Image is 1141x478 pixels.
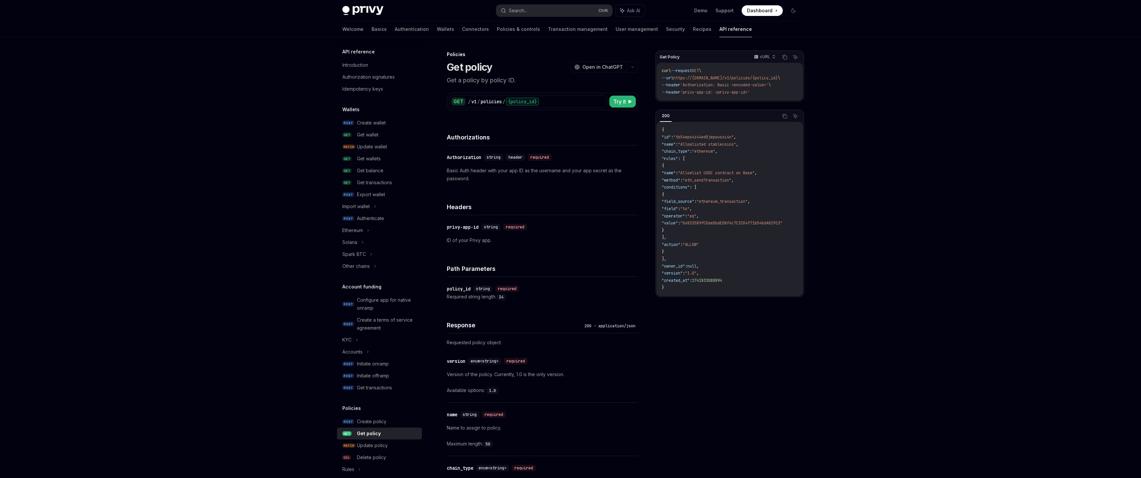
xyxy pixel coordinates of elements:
[598,8,608,13] span: Ctrl K
[715,7,734,14] a: Support
[342,192,354,197] span: POST
[678,220,680,226] span: :
[512,465,536,471] div: required
[748,199,750,204] span: ,
[694,7,707,14] a: Demo
[357,214,384,222] div: Authenticate
[337,153,422,165] a: GETGet wallets
[447,51,638,58] div: Policies
[342,262,370,270] div: Other chains
[342,419,354,424] span: POST
[447,224,479,230] div: privy-app-id
[342,250,366,258] div: Spark BTC
[662,256,666,262] span: ],
[357,131,378,139] div: Get wallet
[357,360,389,368] div: Initiate onramp
[528,154,552,161] div: required
[483,441,493,447] code: 50
[690,185,697,190] span: : [
[780,53,789,61] button: Copy the contents from the code block
[627,7,640,14] span: Ask AI
[676,142,678,147] span: :
[342,132,352,137] span: GET
[447,411,457,418] div: name
[582,323,638,329] div: 200 - application/json
[690,149,692,154] span: :
[342,48,375,56] h5: API reference
[662,178,680,183] span: "method"
[673,134,734,140] span: "tb54eps4z44ed0jepousxi4n"
[447,264,638,273] h4: Path Parameters
[683,178,731,183] span: "eth_sendTransaction"
[337,314,422,334] a: POSTCreate a terms of service agreement
[342,120,354,125] span: POST
[506,98,539,106] div: {policy_id}
[447,133,638,142] h4: Authorizations
[760,54,770,59] p: cURL
[447,424,638,432] p: Name to assign to policy.
[662,149,690,154] span: "chain_type"
[451,98,465,106] div: GET
[660,54,680,60] span: Get Policy
[697,213,699,219] span: ,
[548,21,608,37] a: Transaction management
[678,206,680,211] span: :
[357,430,381,438] div: Get policy
[504,358,528,364] div: required
[337,177,422,189] a: GETGet transactions
[788,5,799,16] button: Toggle dark mode
[484,224,498,230] span: string
[342,283,381,291] h5: Account funding
[613,98,626,106] span: Try it
[616,5,645,17] button: Ask AI
[680,242,683,247] span: :
[662,228,664,233] span: }
[447,370,638,378] p: Version of the policy. Currently, 1.0 is the only version.
[662,285,664,290] span: }
[662,213,685,219] span: "operator"
[699,68,701,73] span: \
[666,21,685,37] a: Security
[337,428,422,439] a: GETGet policy
[337,117,422,129] a: POSTCreate wallet
[685,264,687,269] span: :
[479,465,506,471] span: enum<string>
[342,361,354,366] span: POST
[463,412,477,417] span: string
[371,21,387,37] a: Basics
[497,21,540,37] a: Policies & controls
[662,220,678,226] span: "value"
[496,5,612,17] button: Search...CtrlK
[357,441,388,449] div: Update policy
[342,144,356,149] span: PATCH
[694,199,697,204] span: :
[582,64,623,70] span: Open in ChatGPT
[357,143,387,151] div: Update wallet
[662,156,678,161] span: "rules"
[680,178,683,183] span: :
[662,271,683,276] span: "version"
[342,455,351,460] span: DEL
[487,155,501,160] span: string
[477,98,480,105] div: /
[342,156,352,161] span: GET
[680,206,690,211] span: "to"
[357,296,418,312] div: Configure app for native onramp
[337,165,422,177] a: GETGet balance
[462,21,489,37] a: Connectors
[447,285,471,292] div: policy_id
[342,302,354,307] span: POST
[447,440,638,448] div: Maximum length:
[357,167,383,175] div: Get balance
[690,206,692,211] span: ,
[495,285,519,292] div: required
[447,465,473,471] div: chain_type
[662,242,680,247] span: "action"
[342,404,361,412] h5: Policies
[503,224,527,230] div: required
[678,156,685,161] span: : [
[482,411,506,418] div: required
[447,358,465,364] div: version
[687,264,697,269] span: null
[337,83,422,95] a: Idempotency keys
